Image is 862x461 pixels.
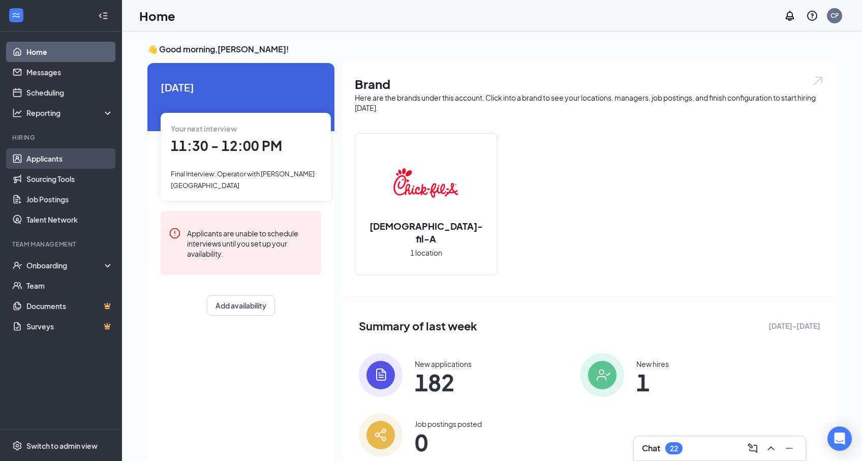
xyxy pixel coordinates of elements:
div: Job postings posted [415,419,482,429]
span: Summary of last week [359,317,477,335]
span: Final Interview: Operator with [PERSON_NAME][GEOGRAPHIC_DATA] [171,170,315,189]
span: 11:30 - 12:00 PM [171,137,282,154]
div: Switch to admin view [26,441,98,451]
h2: [DEMOGRAPHIC_DATA]-fil-A [355,220,497,245]
a: DocumentsCrown [26,296,113,316]
h3: 👋 Good morning, [PERSON_NAME] ! [147,44,837,55]
div: CP [830,11,839,20]
svg: ChevronUp [765,442,777,454]
button: ComposeMessage [745,440,761,456]
svg: Error [169,227,181,239]
div: Reporting [26,108,114,118]
button: Minimize [781,440,797,456]
a: Messages [26,62,113,82]
span: Your next interview [171,124,237,133]
a: Home [26,42,113,62]
svg: Analysis [12,108,22,118]
img: open.6027fd2a22e1237b5b06.svg [811,75,824,87]
button: Add availability [207,295,275,316]
h1: Brand [355,75,824,93]
svg: Collapse [98,11,108,21]
svg: QuestionInfo [806,10,818,22]
h1: Home [139,7,175,24]
img: icon [359,353,403,397]
div: Here are the brands under this account. Click into a brand to see your locations, managers, job p... [355,93,824,113]
div: New hires [636,359,669,369]
div: Applicants are unable to schedule interviews until you set up your availability. [187,227,313,259]
div: 22 [670,444,678,453]
svg: UserCheck [12,260,22,270]
a: SurveysCrown [26,316,113,336]
img: Chick-fil-A [393,150,458,216]
h3: Chat [642,443,660,454]
a: Job Postings [26,189,113,209]
div: New applications [415,359,472,369]
span: [DATE] [161,79,321,95]
a: Sourcing Tools [26,169,113,189]
a: Scheduling [26,82,113,103]
div: Team Management [12,240,111,249]
span: [DATE] - [DATE] [768,320,820,331]
a: Team [26,275,113,296]
div: Onboarding [26,260,105,270]
span: 1 location [410,247,442,258]
img: icon [359,413,403,457]
span: 0 [415,433,482,451]
svg: Settings [12,441,22,451]
button: ChevronUp [763,440,779,456]
span: 1 [636,373,669,391]
svg: WorkstreamLogo [11,10,21,20]
a: Talent Network [26,209,113,230]
svg: ComposeMessage [747,442,759,454]
div: Hiring [12,133,111,142]
img: icon [580,353,624,397]
div: Open Intercom Messenger [827,426,852,451]
svg: Notifications [784,10,796,22]
svg: Minimize [783,442,795,454]
span: 182 [415,373,472,391]
a: Applicants [26,148,113,169]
